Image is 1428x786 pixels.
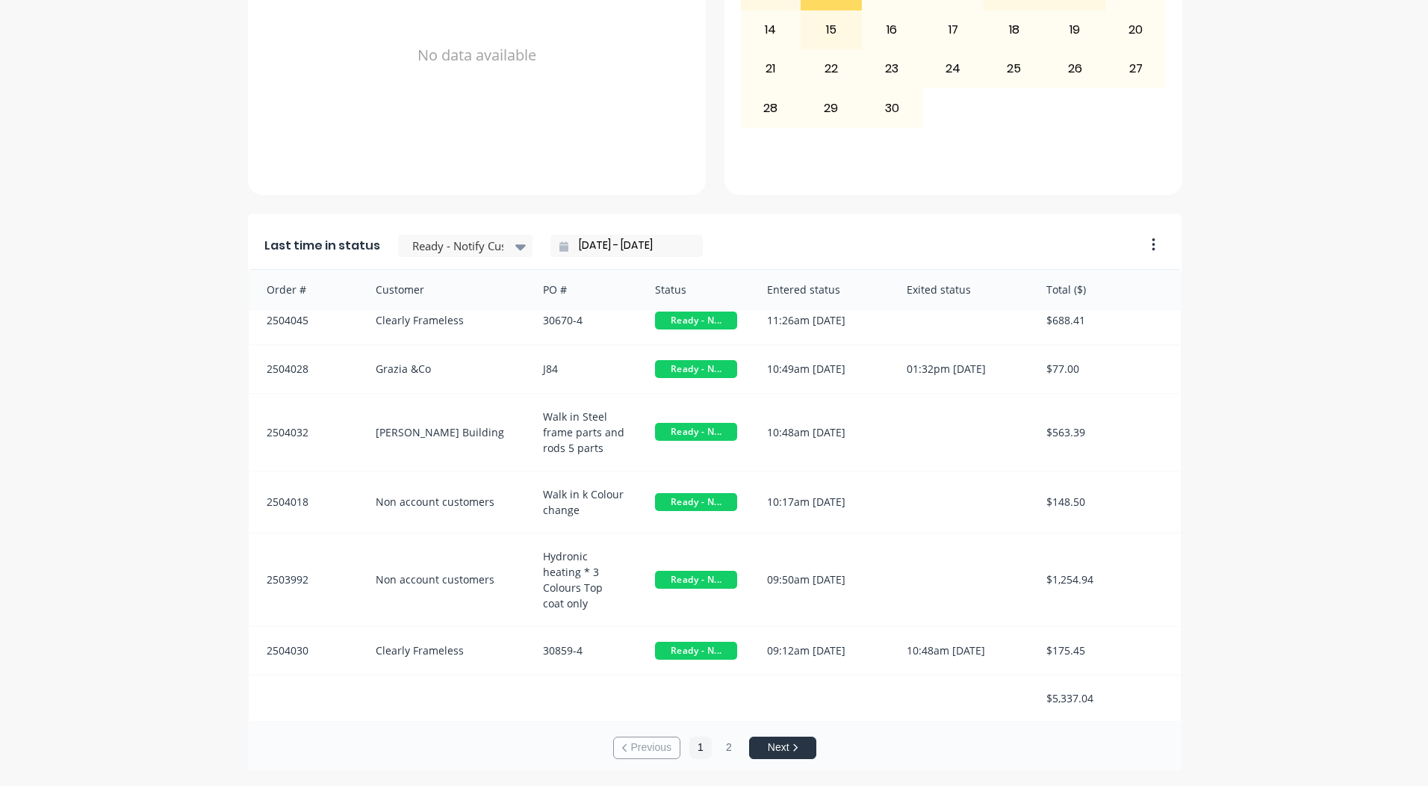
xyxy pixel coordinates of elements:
div: Entered status [752,270,892,309]
div: 10:17am [DATE] [752,471,892,533]
div: $77.00 [1031,345,1181,393]
div: Non account customers [361,533,529,626]
div: 22 [801,50,861,87]
div: Order # [249,270,361,309]
div: Total ($) [1031,270,1181,309]
div: 2504030 [249,627,361,675]
div: Clearly Frameless [361,297,529,344]
div: 16 [863,11,922,49]
div: $563.39 [1031,394,1181,471]
div: Walk in Steel frame parts and rods 5 parts [528,394,640,471]
div: 10:48am [DATE] [752,394,892,471]
div: 27 [1106,50,1166,87]
div: 10:49am [DATE] [752,345,892,393]
span: Last time in status [264,237,380,255]
div: 10:48am [DATE] [892,627,1031,675]
div: J84 [528,345,640,393]
div: Grazia &Co [361,345,529,393]
input: Filter by date [568,235,697,257]
div: Walk in k Colour change [528,471,640,533]
div: Clearly Frameless [361,627,529,675]
div: 25 [984,50,1044,87]
div: Non account customers [361,471,529,533]
div: $175.45 [1031,627,1181,675]
div: 2504018 [249,471,361,533]
div: 14 [741,11,801,49]
div: 24 [923,50,983,87]
div: $688.41 [1031,297,1181,344]
div: 18 [984,11,1044,49]
span: Ready - N... [655,360,737,378]
span: Ready - N... [655,312,737,329]
span: Ready - N... [655,493,737,511]
div: 15 [801,11,861,49]
div: 20 [1106,11,1166,49]
div: 01:32pm [DATE] [892,345,1031,393]
div: Customer [361,270,529,309]
button: 1 [689,737,712,759]
button: 2 [718,737,740,759]
div: 2503992 [249,533,361,626]
div: PO # [528,270,640,309]
div: 2504028 [249,345,361,393]
div: $148.50 [1031,471,1181,533]
div: 2504032 [249,394,361,471]
div: $5,337.04 [1031,675,1181,721]
div: 26 [1045,50,1105,87]
div: Exited status [892,270,1031,309]
div: 23 [863,50,922,87]
span: Ready - N... [655,642,737,660]
div: 19 [1045,11,1105,49]
div: 29 [801,89,861,126]
div: 28 [741,89,801,126]
span: Ready - N... [655,571,737,589]
div: 21 [741,50,801,87]
div: 17 [923,11,983,49]
div: 09:12am [DATE] [752,627,892,675]
div: 2504045 [249,297,361,344]
div: Status [640,270,752,309]
div: [PERSON_NAME] Building [361,394,529,471]
div: 09:50am [DATE] [752,533,892,626]
button: Previous [613,737,680,759]
div: 11:26am [DATE] [752,297,892,344]
div: 30670-4 [528,297,640,344]
div: Hydronic heating * 3 Colours Top coat only [528,533,640,626]
div: $1,254.94 [1031,533,1181,626]
button: Next [749,737,816,759]
div: 30 [863,89,922,126]
span: Ready - N... [655,423,737,441]
div: 30859-4 [528,627,640,675]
